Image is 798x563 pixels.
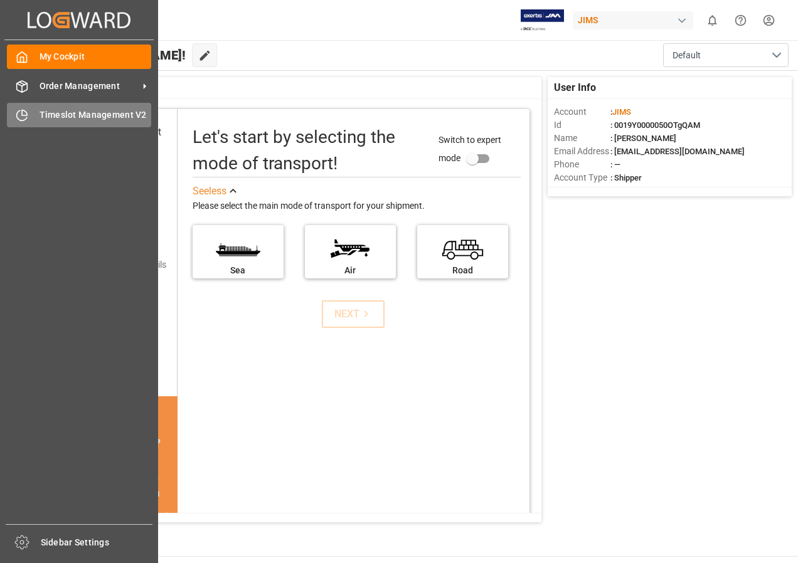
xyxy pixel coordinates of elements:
div: Road [423,264,502,277]
span: My Cockpit [40,50,152,63]
span: : — [610,160,620,169]
img: Exertis%20JAM%20-%20Email%20Logo.jpg_1722504956.jpg [521,9,564,31]
span: Switch to expert mode [439,135,501,163]
span: Order Management [40,80,139,93]
span: Sidebar Settings [41,536,153,549]
div: Let's start by selecting the mode of transport! [193,124,427,177]
span: Default [673,49,701,62]
span: Phone [554,158,610,171]
button: open menu [663,43,789,67]
div: Air [311,264,390,277]
span: Account Type [554,171,610,184]
button: NEXT [322,300,385,328]
span: Id [554,118,610,132]
span: : [610,107,631,117]
span: User Info [554,80,596,95]
div: NEXT [334,307,373,322]
span: Timeslot Management V2 [40,108,152,122]
a: My Cockpit [7,45,151,69]
div: Sea [199,264,277,277]
span: Name [554,132,610,145]
div: Add shipping details [88,258,166,271]
div: JIMS [573,11,693,29]
span: Account [554,105,610,118]
div: See less [193,184,226,199]
a: Timeslot Management V2 [7,103,151,127]
span: : Shipper [610,173,642,182]
button: show 0 new notifications [698,6,726,34]
span: JIMS [612,107,631,117]
span: Email Address [554,145,610,158]
button: Help Center [726,6,755,34]
button: JIMS [573,8,698,32]
span: : [EMAIL_ADDRESS][DOMAIN_NAME] [610,147,745,156]
div: Please select the main mode of transport for your shipment. [193,199,521,214]
span: : 0019Y0000050OTgQAM [610,120,700,130]
span: : [PERSON_NAME] [610,134,676,143]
